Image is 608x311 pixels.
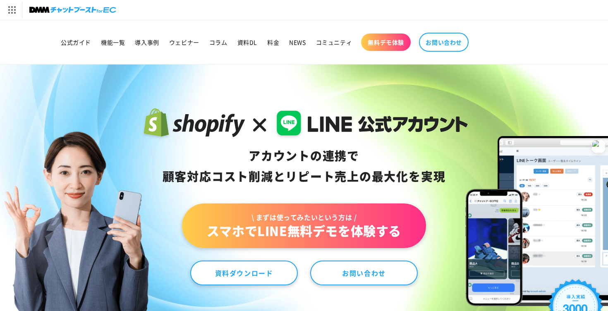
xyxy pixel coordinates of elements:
[135,38,159,46] span: 導入事例
[182,203,426,248] a: \ まずは使ってみたいという方は /スマホでLINE無料デモを体験する
[164,33,204,51] a: ウェビナー
[61,38,91,46] span: 公式ガイド
[169,38,199,46] span: ウェビナー
[29,4,116,16] img: チャットブーストforEC
[56,33,96,51] a: 公式ガイド
[267,38,279,46] span: 料金
[204,33,232,51] a: コラム
[262,33,284,51] a: 料金
[316,38,352,46] span: コミュニティ
[426,38,462,46] span: お問い合わせ
[368,38,404,46] span: 無料デモ体験
[140,146,468,187] div: アカウントの連携で 顧客対応コスト削減と リピート売上の 最大化を実現
[284,33,311,51] a: NEWS
[310,261,418,285] a: お問い合わせ
[190,261,298,285] a: 資料ダウンロード
[289,38,306,46] span: NEWS
[237,38,257,46] span: 資料DL
[1,1,22,19] img: サービス
[361,33,411,51] a: 無料デモ体験
[232,33,262,51] a: 資料DL
[130,33,164,51] a: 導入事例
[207,213,401,222] span: \ まずは使ってみたいという方は /
[311,33,357,51] a: コミュニティ
[96,33,130,51] a: 機能一覧
[101,38,125,46] span: 機能一覧
[419,33,469,52] a: お問い合わせ
[209,38,227,46] span: コラム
